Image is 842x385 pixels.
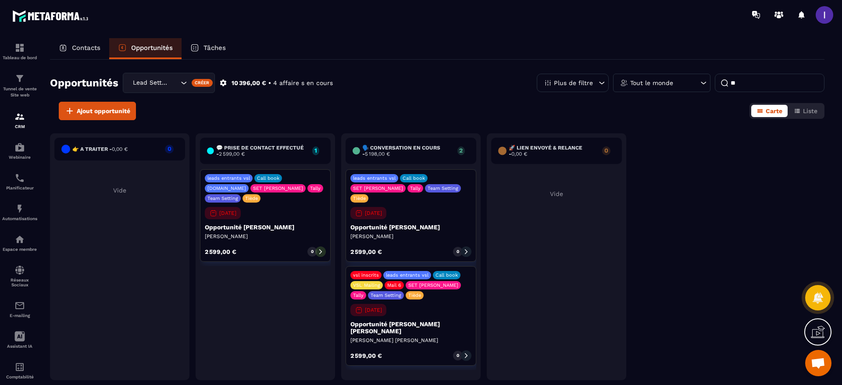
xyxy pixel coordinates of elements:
[2,67,37,105] a: formationformationTunnel de vente Site web
[630,80,673,86] p: Tout le monde
[205,249,236,255] p: 2 599,00 €
[2,313,37,318] p: E-mailing
[310,185,321,191] p: Tally
[766,107,782,114] span: Carte
[219,210,236,216] p: [DATE]
[386,272,428,278] p: leads entrants vsl
[216,145,308,157] h6: 💬 Prise de contact effectué -
[312,147,319,153] p: 1
[365,151,390,157] span: 5 198,00 €
[408,282,458,288] p: SET [PERSON_NAME]
[2,197,37,228] a: automationsautomationsAutomatisations
[491,190,622,197] p: Vide
[408,292,421,298] p: Tiède
[165,146,174,152] p: 0
[273,79,333,87] p: 4 affaire s en cours
[353,175,396,181] p: leads entrants vsl
[353,185,403,191] p: SET [PERSON_NAME]
[805,350,831,376] div: Ouvrir le chat
[207,175,250,181] p: leads entrants vsl
[219,151,245,157] span: 2 599,00 €
[192,79,213,87] div: Créer
[350,321,471,335] p: Opportunité [PERSON_NAME] [PERSON_NAME]
[353,282,380,288] p: VSL Mailing
[353,292,364,298] p: Tally
[253,185,303,191] p: SET [PERSON_NAME]
[14,73,25,84] img: formation
[14,43,25,53] img: formation
[50,38,109,59] a: Contacts
[350,353,382,359] p: 2 599,00 €
[54,187,185,194] p: Vide
[131,44,173,52] p: Opportunités
[457,249,459,255] p: 0
[245,196,258,201] p: Tiède
[207,185,246,191] p: [DOMAIN_NAME]
[2,124,37,129] p: CRM
[350,233,471,240] p: [PERSON_NAME]
[457,147,465,153] p: 2
[59,102,136,120] button: Ajout opportunité
[123,73,215,93] div: Search for option
[350,337,471,344] p: [PERSON_NAME] [PERSON_NAME]
[50,74,118,92] h2: Opportunités
[2,135,37,166] a: automationsautomationsWebinaire
[387,282,401,288] p: Mail 6
[14,111,25,122] img: formation
[14,265,25,275] img: social-network
[2,278,37,287] p: Réseaux Sociaux
[751,105,788,117] button: Carte
[72,44,100,52] p: Contacts
[602,147,610,153] p: 0
[2,374,37,379] p: Comptabilité
[2,105,37,135] a: formationformationCRM
[2,166,37,197] a: schedulerschedulerPlanificateur
[350,249,382,255] p: 2 599,00 €
[232,79,266,87] p: 10 396,00 €
[511,151,527,157] span: 0,00 €
[353,272,379,278] p: vsl inscrits
[14,142,25,153] img: automations
[509,145,598,157] h6: 🚀 Lien envoyé & Relance -
[2,55,37,60] p: Tableau de bord
[2,216,37,221] p: Automatisations
[14,362,25,372] img: accountant
[435,272,458,278] p: Call book
[14,203,25,214] img: automations
[2,258,37,294] a: social-networksocial-networkRéseaux Sociaux
[2,294,37,324] a: emailemailE-mailing
[109,38,182,59] a: Opportunités
[350,224,471,231] p: Opportunité [PERSON_NAME]
[803,107,817,114] span: Liste
[362,145,453,157] h6: 🗣️ Conversation en cours -
[257,175,279,181] p: Call book
[311,249,314,255] p: 0
[428,185,458,191] p: Team Setting
[457,353,459,359] p: 0
[410,185,421,191] p: Tally
[170,78,178,88] input: Search for option
[788,105,823,117] button: Liste
[14,300,25,311] img: email
[268,79,271,87] p: •
[365,210,382,216] p: [DATE]
[2,36,37,67] a: formationformationTableau de bord
[14,173,25,183] img: scheduler
[2,228,37,258] a: automationsautomationsEspace membre
[14,234,25,245] img: automations
[205,224,326,231] p: Opportunité [PERSON_NAME]
[203,44,226,52] p: Tâches
[353,196,366,201] p: Tiède
[365,307,382,313] p: [DATE]
[2,86,37,98] p: Tunnel de vente Site web
[207,196,238,201] p: Team Setting
[77,107,130,115] span: Ajout opportunité
[112,146,128,152] span: 0,00 €
[72,146,128,152] h6: 👉 A traiter -
[2,344,37,349] p: Assistant IA
[2,155,37,160] p: Webinaire
[2,185,37,190] p: Planificateur
[131,78,170,88] span: Lead Setting
[205,233,326,240] p: [PERSON_NAME]
[371,292,401,298] p: Team Setting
